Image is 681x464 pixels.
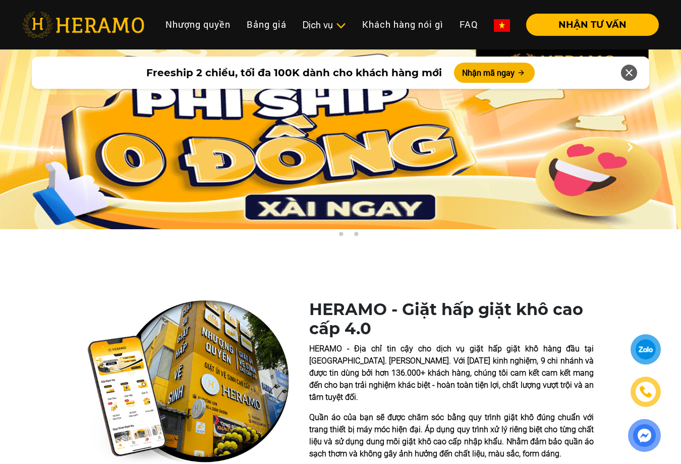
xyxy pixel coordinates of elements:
[526,14,659,36] button: NHẬN TƯ VẤN
[309,300,594,339] h1: HERAMO - Giặt hấp giặt khô cao cấp 4.0
[309,411,594,460] p: Quần áo của bạn sẽ được chăm sóc bằng quy trình giặt khô đúng chuẩn với trang thiết bị máy móc hi...
[354,14,451,35] a: Khách hàng nói gì
[146,65,442,80] span: Freeship 2 chiều, tối đa 100K dành cho khách hàng mới
[239,14,295,35] a: Bảng giá
[335,231,346,241] button: 2
[320,231,330,241] button: 1
[451,14,486,35] a: FAQ
[22,12,144,38] img: heramo-logo.png
[494,19,510,32] img: vn-flag.png
[335,21,346,31] img: subToggleIcon
[309,343,594,403] p: HERAMO - Địa chỉ tin cậy cho dịch vụ giặt hấp giặt khô hàng đầu tại [GEOGRAPHIC_DATA]. [PERSON_NA...
[454,63,535,83] button: Nhận mã ngay
[632,378,659,405] a: phone-icon
[518,20,659,29] a: NHẬN TƯ VẤN
[639,385,653,399] img: phone-icon
[157,14,239,35] a: Nhượng quyền
[303,18,346,32] div: Dịch vụ
[351,231,361,241] button: 3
